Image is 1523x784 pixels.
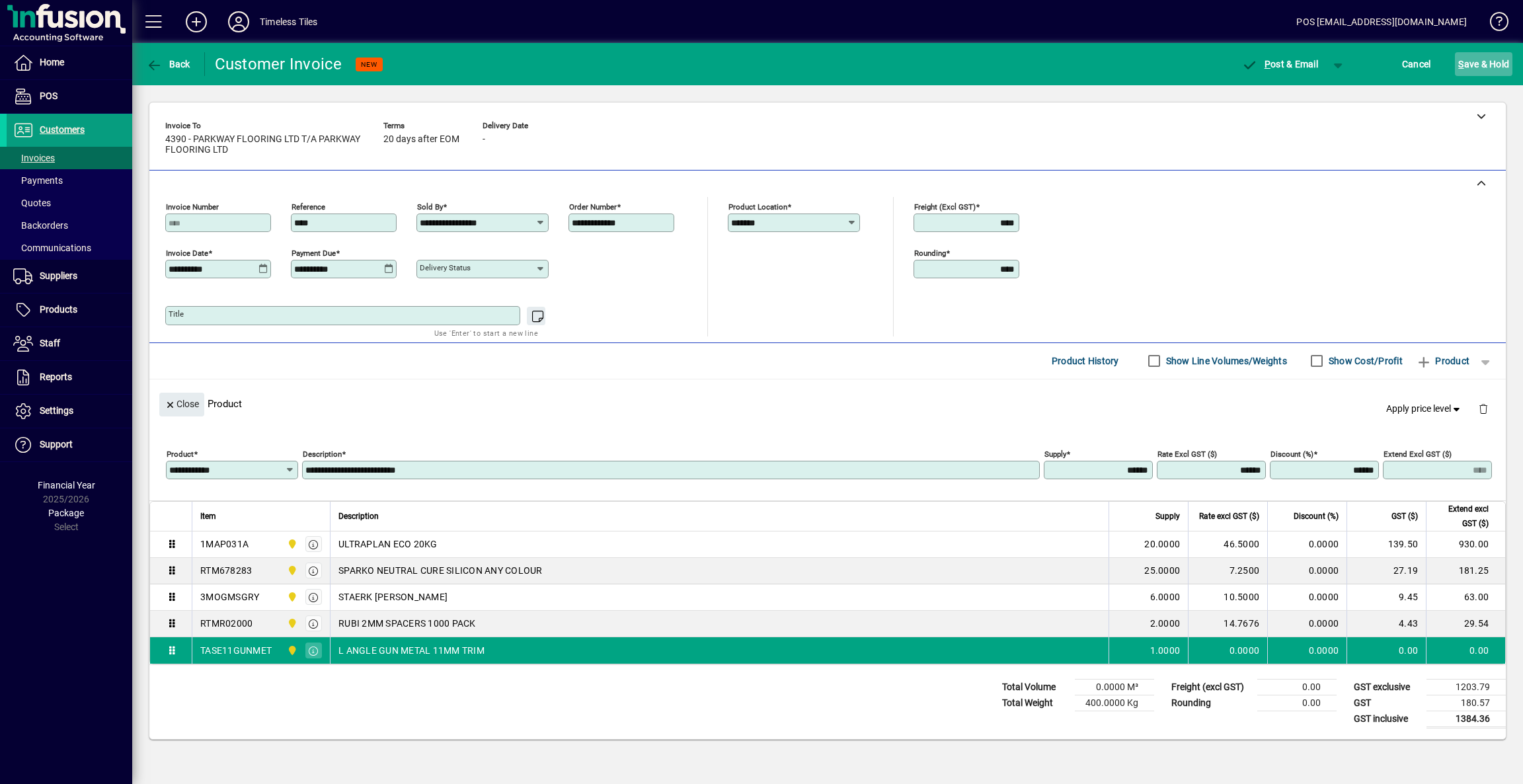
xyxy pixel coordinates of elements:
td: 0.0000 [1267,637,1347,664]
td: 400.0000 Kg [1075,695,1154,711]
span: Dunedin [284,563,299,578]
a: Invoices [7,147,132,169]
mat-label: Title [169,309,184,319]
td: 1384.36 [1426,711,1506,727]
span: ave & Hold [1458,54,1509,75]
td: 0.00 [1257,695,1337,711]
span: S [1458,59,1464,69]
label: Show Line Volumes/Weights [1163,354,1287,368]
span: RUBI 2MM SPACERS 1000 PACK [338,617,476,630]
div: RTM678283 [200,564,252,577]
mat-label: Product [167,450,194,459]
span: Customers [40,124,85,135]
a: Support [7,428,132,461]
mat-label: Invoice date [166,249,208,258]
td: 27.19 [1347,558,1426,584]
span: Payments [13,175,63,186]
a: Reports [7,361,132,394]
td: GST inclusive [1347,711,1426,727]
span: Description [338,509,379,524]
div: POS [EMAIL_ADDRESS][DOMAIN_NAME] [1296,11,1467,32]
td: 0.0000 [1267,584,1347,611]
span: 6.0000 [1150,590,1181,604]
span: Support [40,439,73,450]
a: Products [7,294,132,327]
button: Product History [1046,349,1124,373]
button: Delete [1467,393,1499,424]
mat-label: Supply [1044,450,1066,459]
mat-label: Payment due [292,249,336,258]
div: 7.2500 [1196,564,1259,577]
span: Products [40,304,77,315]
span: Back [146,59,190,69]
app-page-header-button: Delete [1467,402,1499,414]
div: Customer Invoice [215,54,342,75]
span: Rate excl GST ($) [1199,509,1259,524]
a: Communications [7,237,132,259]
span: Apply price level [1386,402,1463,416]
td: 0.0000 M³ [1075,679,1154,695]
div: 1MAP031A [200,537,249,551]
td: 180.57 [1426,695,1506,711]
td: 0.00 [1257,679,1337,695]
span: 1.0000 [1150,644,1181,657]
td: GST [1347,695,1426,711]
button: Back [143,52,194,76]
mat-label: Order number [569,202,617,212]
a: Home [7,46,132,79]
span: Dunedin [284,616,299,631]
span: P [1265,59,1270,69]
td: 1203.79 [1426,679,1506,695]
td: 4.43 [1347,611,1426,637]
td: 0.0000 [1267,611,1347,637]
a: Staff [7,327,132,360]
mat-label: Sold by [417,202,443,212]
td: 139.50 [1347,531,1426,558]
button: Apply price level [1381,397,1468,420]
span: Product [1416,350,1469,372]
mat-hint: Use 'Enter' to start a new line [434,325,538,340]
a: POS [7,80,132,113]
div: 0.0000 [1196,644,1259,657]
div: TASE11GUNMET [200,644,272,657]
span: Dunedin [284,537,299,551]
td: 0.0000 [1267,531,1347,558]
mat-label: Invoice number [166,202,219,212]
td: Freight (excl GST) [1165,679,1257,695]
span: Dunedin [284,590,299,604]
span: Backorders [13,220,68,231]
a: Quotes [7,192,132,214]
mat-label: Delivery status [420,263,471,272]
button: Save & Hold [1455,52,1512,76]
span: Quotes [13,198,51,208]
span: L ANGLE GUN METAL 11MM TRIM [338,644,485,657]
span: Financial Year [38,480,95,490]
app-page-header-button: Back [132,52,205,76]
span: 20 days after EOM [383,134,459,145]
span: SPARKO NEUTRAL CURE SILICON ANY COLOUR [338,564,543,577]
mat-label: Reference [292,202,325,212]
span: Settings [40,405,73,416]
span: Package [48,508,84,518]
mat-label: Description [303,450,342,459]
a: Backorders [7,214,132,237]
span: Cancel [1402,54,1431,75]
mat-label: Product location [728,202,787,212]
span: GST ($) [1391,509,1418,524]
span: Invoices [13,153,55,163]
div: 3MOGMSGRY [200,590,259,604]
span: Home [40,57,64,67]
span: Dunedin [284,643,299,658]
td: 181.25 [1426,558,1505,584]
span: Suppliers [40,270,77,281]
span: Reports [40,372,72,382]
td: 29.54 [1426,611,1505,637]
span: - [483,134,485,145]
td: 9.45 [1347,584,1426,611]
td: Total Weight [996,695,1075,711]
mat-label: Extend excl GST ($) [1384,450,1452,459]
div: 46.5000 [1196,537,1259,551]
td: GST exclusive [1347,679,1426,695]
span: 2.0000 [1150,617,1181,630]
div: Timeless Tiles [260,11,317,32]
